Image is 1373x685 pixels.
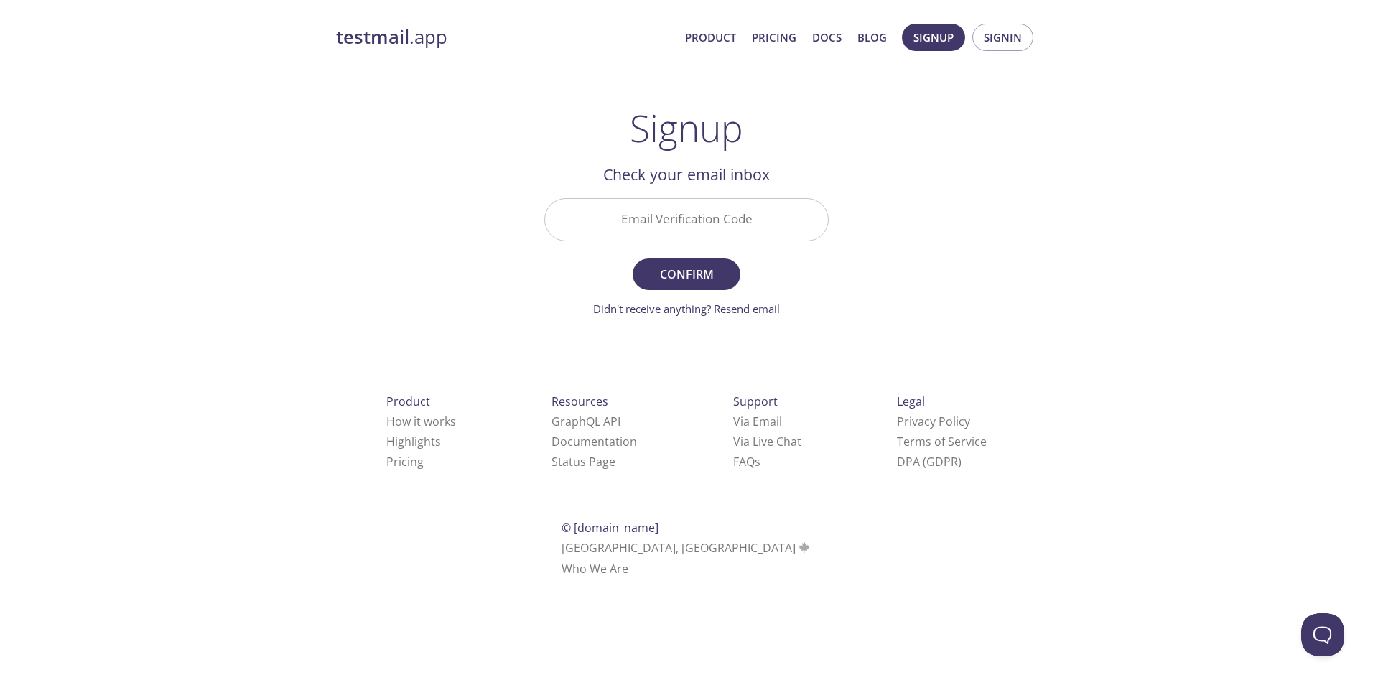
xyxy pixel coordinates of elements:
span: © [DOMAIN_NAME] [562,520,658,536]
a: How it works [386,414,456,429]
a: Product [685,28,736,47]
a: Docs [812,28,842,47]
a: Who We Are [562,561,628,577]
button: Signup [902,24,965,51]
a: Documentation [551,434,637,449]
span: Signup [913,28,954,47]
a: Blog [857,28,887,47]
a: Status Page [551,454,615,470]
a: Via Live Chat [733,434,801,449]
a: Highlights [386,434,441,449]
a: FAQ [733,454,760,470]
span: [GEOGRAPHIC_DATA], [GEOGRAPHIC_DATA] [562,540,812,556]
span: Support [733,393,778,409]
span: s [755,454,760,470]
span: Product [386,393,430,409]
h2: Check your email inbox [544,162,829,187]
a: Terms of Service [897,434,987,449]
a: Pricing [386,454,424,470]
a: Via Email [733,414,782,429]
strong: testmail [336,24,409,50]
a: testmail.app [336,25,674,50]
span: Signin [984,28,1022,47]
button: Confirm [633,258,740,290]
a: DPA (GDPR) [897,454,962,470]
span: Confirm [648,264,725,284]
a: Pricing [752,28,796,47]
span: Legal [897,393,925,409]
button: Signin [972,24,1033,51]
h1: Signup [630,106,743,149]
a: Privacy Policy [897,414,970,429]
iframe: Help Scout Beacon - Open [1301,613,1344,656]
a: GraphQL API [551,414,620,429]
a: Didn't receive anything? Resend email [593,302,780,316]
span: Resources [551,393,608,409]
